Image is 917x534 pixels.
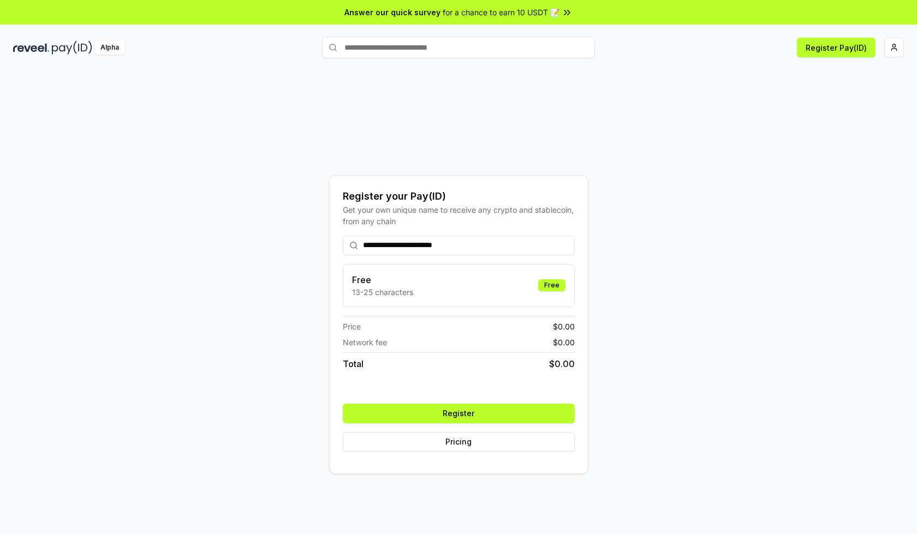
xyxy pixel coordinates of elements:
span: for a chance to earn 10 USDT 📝 [443,7,559,18]
button: Pricing [343,432,575,452]
button: Register [343,404,575,423]
h3: Free [352,273,413,286]
button: Register Pay(ID) [797,38,876,57]
img: reveel_dark [13,41,50,55]
div: Get your own unique name to receive any crypto and stablecoin, from any chain [343,204,575,227]
span: Network fee [343,337,387,348]
div: Free [538,279,565,291]
span: $ 0.00 [553,337,575,348]
img: pay_id [52,41,92,55]
div: Alpha [94,41,125,55]
span: $ 0.00 [549,357,575,370]
p: 13-25 characters [352,286,413,298]
span: Total [343,357,364,370]
span: Price [343,321,361,332]
span: $ 0.00 [553,321,575,332]
span: Answer our quick survey [344,7,440,18]
div: Register your Pay(ID) [343,189,575,204]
